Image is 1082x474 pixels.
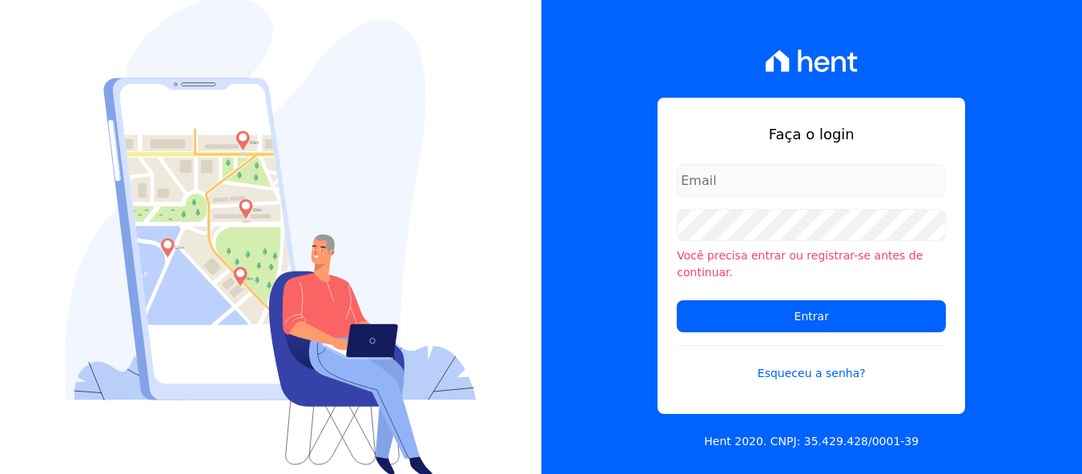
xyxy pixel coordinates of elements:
li: Você precisa entrar ou registrar-se antes de continuar. [677,247,946,281]
input: Entrar [677,300,946,332]
input: Email [677,164,946,196]
h1: Faça o login [677,123,946,145]
p: Hent 2020. CNPJ: 35.429.428/0001-39 [704,433,919,450]
a: Esqueceu a senha? [677,345,946,382]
